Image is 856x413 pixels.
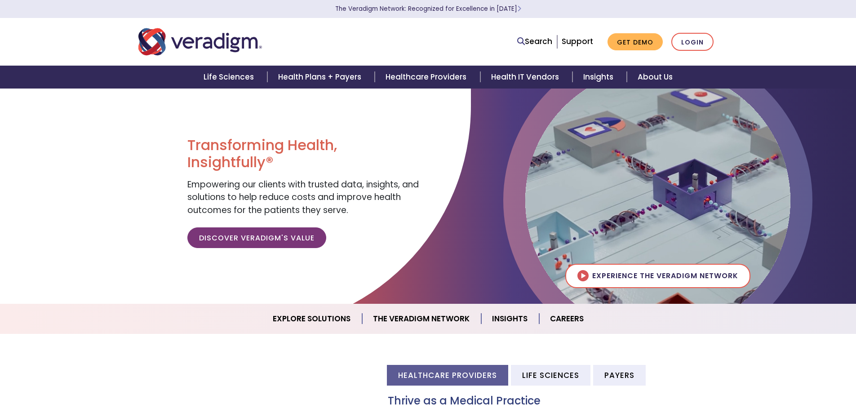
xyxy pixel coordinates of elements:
[608,33,663,51] a: Get Demo
[517,4,521,13] span: Learn More
[187,178,419,216] span: Empowering our clients with trusted data, insights, and solutions to help reduce costs and improv...
[539,307,594,330] a: Careers
[481,307,539,330] a: Insights
[375,66,480,89] a: Healthcare Providers
[511,365,590,385] li: Life Sciences
[388,395,718,408] h3: Thrive as a Medical Practice
[627,66,683,89] a: About Us
[267,66,375,89] a: Health Plans + Payers
[362,307,481,330] a: The Veradigm Network
[187,137,421,171] h1: Transforming Health, Insightfully®
[387,365,508,385] li: Healthcare Providers
[193,66,267,89] a: Life Sciences
[517,36,552,48] a: Search
[138,27,262,57] img: Veradigm logo
[562,36,593,47] a: Support
[572,66,627,89] a: Insights
[593,365,646,385] li: Payers
[187,227,326,248] a: Discover Veradigm's Value
[262,307,362,330] a: Explore Solutions
[480,66,572,89] a: Health IT Vendors
[671,33,714,51] a: Login
[335,4,521,13] a: The Veradigm Network: Recognized for Excellence in [DATE]Learn More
